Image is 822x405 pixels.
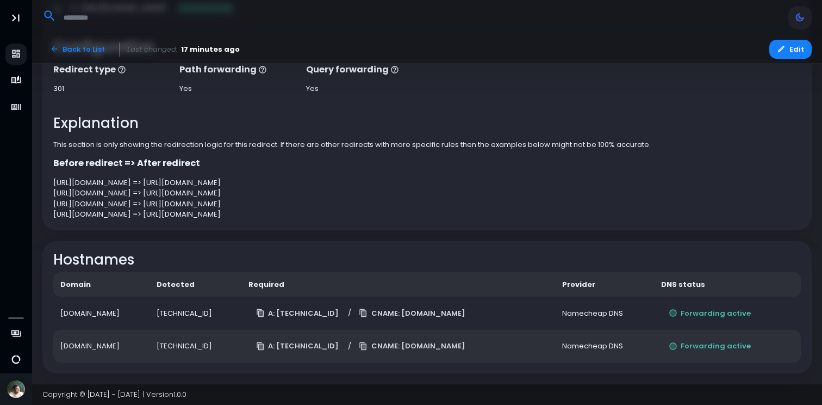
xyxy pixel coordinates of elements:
[181,44,240,55] span: 17 minutes ago
[53,251,801,268] h2: Hostnames
[306,83,422,94] div: Yes
[60,308,143,319] div: [DOMAIN_NAME]
[53,199,801,210] div: [URL][DOMAIN_NAME] => [URL][DOMAIN_NAME]
[53,188,801,199] div: [URL][DOMAIN_NAME] => [URL][DOMAIN_NAME]
[42,40,113,59] a: Back to List
[150,330,241,363] td: [TECHNICAL_ID]
[60,341,143,352] div: [DOMAIN_NAME]
[661,337,759,356] button: Forwarding active
[661,304,759,323] button: Forwarding active
[769,40,812,59] button: Edit
[654,272,801,297] th: DNS status
[53,272,150,297] th: Domain
[351,337,473,356] button: CNAME: [DOMAIN_NAME]
[351,304,473,323] button: CNAME: [DOMAIN_NAME]
[241,297,556,330] td: /
[5,8,26,28] button: Toggle Aside
[127,44,178,55] span: Last changed:
[241,272,556,297] th: Required
[562,341,647,352] div: Namecheap DNS
[53,115,801,132] h2: Explanation
[53,177,801,188] div: [URL][DOMAIN_NAME] => [URL][DOMAIN_NAME]
[555,272,654,297] th: Provider
[248,304,347,323] button: A: [TECHNICAL_ID]
[42,389,186,400] span: Copyright © [DATE] - [DATE] | Version 1.0.0
[241,330,556,363] td: /
[53,157,801,170] p: Before redirect => After redirect
[53,83,169,94] div: 301
[53,209,801,220] div: [URL][DOMAIN_NAME] => [URL][DOMAIN_NAME]
[150,272,241,297] th: Detected
[179,63,295,76] p: Path forwarding
[248,337,347,356] button: A: [TECHNICAL_ID]
[562,308,647,319] div: Namecheap DNS
[179,83,295,94] div: Yes
[53,139,801,150] p: This section is only showing the redirection logic for this redirect. If there are other redirect...
[150,297,241,330] td: [TECHNICAL_ID]
[306,63,422,76] p: Query forwarding
[53,63,169,76] p: Redirect type
[7,381,25,398] img: Avatar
